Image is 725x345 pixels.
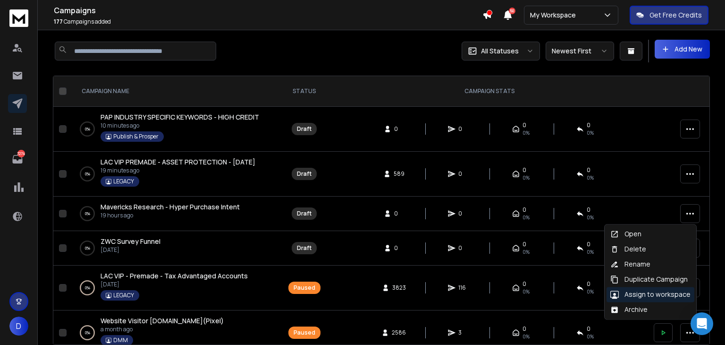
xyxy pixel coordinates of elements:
[70,152,278,197] td: 0%LAC VIP PREMADE - ASSET PROTECTION - [DATE]19 minutes agoLEGACY
[101,112,259,121] span: PAP INDUSTRY SPECIFIC KEYWORDS - HIGH CREDIT
[101,271,248,280] span: LAC VIP - Premade - Tax Advantaged Accounts
[649,10,702,20] p: Get Free Credits
[101,237,160,246] a: ZWC Survey Funnel
[101,202,240,211] span: Mavericks Research - Hyper Purchase Intent
[587,166,590,174] span: 0
[294,329,315,336] div: Paused
[587,174,594,181] span: 0%
[458,329,468,336] span: 3
[101,157,255,167] a: LAC VIP PREMADE - ASSET PROTECTION - [DATE]
[630,6,708,25] button: Get Free Credits
[523,288,530,295] span: 0%
[587,288,594,295] span: 0 %
[587,333,594,340] span: 0 %
[85,283,90,293] p: 0 %
[394,244,404,252] span: 0
[587,248,594,256] span: 0%
[70,197,278,231] td: 0%Mavericks Research - Hyper Purchase Intent19 hours ago
[523,174,530,181] span: 0%
[113,133,159,140] p: Publish & Prosper
[101,326,224,333] p: a month ago
[587,241,590,248] span: 0
[70,76,278,107] th: CAMPAIGN NAME
[54,18,482,26] p: Campaigns added
[610,229,641,239] div: Open
[509,8,515,14] span: 50
[331,76,648,107] th: CAMPAIGN STATS
[113,292,134,299] p: LEGACY
[54,17,63,26] span: 177
[523,248,530,256] span: 0%
[297,244,312,252] div: Draft
[392,329,406,336] span: 2586
[101,157,255,166] span: LAC VIP PREMADE - ASSET PROTECTION - [DATE]
[101,281,248,288] p: [DATE]
[101,122,259,129] p: 10 minutes ago
[587,121,590,129] span: 0
[458,125,468,133] span: 0
[101,167,255,174] p: 19 minutes ago
[587,325,590,333] span: 0
[101,112,259,122] a: PAP INDUSTRY SPECIFIC KEYWORDS - HIGH CREDIT
[587,129,594,137] span: 0%
[394,125,404,133] span: 0
[530,10,580,20] p: My Workspace
[85,209,90,218] p: 0 %
[70,107,278,152] td: 0%PAP INDUSTRY SPECIFIC KEYWORDS - HIGH CREDIT10 minutes agoPublish & Prosper
[70,266,278,310] td: 0%LAC VIP - Premade - Tax Advantaged Accounts[DATE]LEGACY
[458,284,468,292] span: 116
[297,210,312,217] div: Draft
[85,328,90,337] p: 0 %
[523,214,530,221] span: 0%
[297,170,312,178] div: Draft
[101,271,248,281] a: LAC VIP - Premade - Tax Advantaged Accounts
[9,9,28,27] img: logo
[523,206,526,214] span: 0
[394,210,404,217] span: 0
[70,231,278,266] td: 0%ZWC Survey Funnel[DATE]
[610,305,648,314] div: Archive
[610,290,691,299] div: Assign to workspace
[113,336,128,344] p: DMM
[101,246,160,254] p: [DATE]
[546,42,614,60] button: Newest First
[297,125,312,133] div: Draft
[392,284,406,292] span: 3823
[523,241,526,248] span: 0
[481,46,519,56] p: All Statuses
[394,170,405,178] span: 589
[101,212,240,219] p: 19 hours ago
[523,333,530,340] span: 0%
[9,317,28,336] button: D
[85,169,90,179] p: 0 %
[85,124,90,134] p: 0 %
[101,202,240,212] a: Mavericks Research - Hyper Purchase Intent
[85,243,90,253] p: 0 %
[610,259,650,269] div: Rename
[523,121,526,129] span: 0
[294,284,315,292] div: Paused
[655,40,710,59] button: Add New
[113,178,134,185] p: LEGACY
[458,210,468,217] span: 0
[610,275,688,284] div: Duplicate Campaign
[458,244,468,252] span: 0
[8,150,27,169] a: 7274
[523,280,526,288] span: 0
[17,150,25,157] p: 7274
[458,170,468,178] span: 0
[587,214,594,221] span: 0%
[101,316,224,326] a: Website Visitor [DOMAIN_NAME](Pixel)
[523,166,526,174] span: 0
[691,312,713,335] div: Open Intercom Messenger
[523,325,526,333] span: 0
[278,76,331,107] th: STATUS
[523,129,530,137] span: 0%
[587,206,590,214] span: 0
[587,280,590,288] span: 0
[610,244,646,254] div: Delete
